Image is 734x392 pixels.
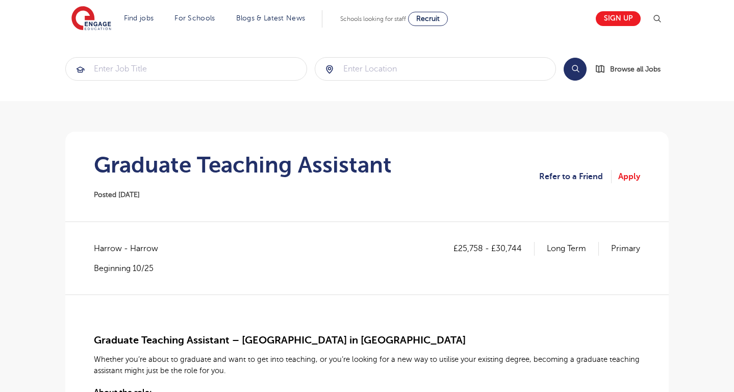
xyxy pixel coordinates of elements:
[408,12,448,26] a: Recruit
[564,58,587,81] button: Search
[65,57,307,81] div: Submit
[611,242,640,255] p: Primary
[94,334,466,346] span: Graduate Teaching Assistant – [GEOGRAPHIC_DATA] in [GEOGRAPHIC_DATA]
[547,242,599,255] p: Long Term
[539,170,612,183] a: Refer to a Friend
[94,191,140,199] span: Posted [DATE]
[66,58,307,80] input: Submit
[610,63,661,75] span: Browse all Jobs
[315,58,556,80] input: Submit
[94,355,640,375] span: Whether you’re about to graduate and want to get into teaching, or you’re looking for a new way t...
[94,242,168,255] span: Harrow - Harrow
[416,15,440,22] span: Recruit
[174,14,215,22] a: For Schools
[596,11,641,26] a: Sign up
[236,14,306,22] a: Blogs & Latest News
[340,15,406,22] span: Schools looking for staff
[71,6,111,32] img: Engage Education
[315,57,556,81] div: Submit
[453,242,535,255] p: £25,758 - £30,744
[94,263,168,274] p: Beginning 10/25
[618,170,640,183] a: Apply
[94,152,392,178] h1: Graduate Teaching Assistant
[124,14,154,22] a: Find jobs
[595,63,669,75] a: Browse all Jobs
